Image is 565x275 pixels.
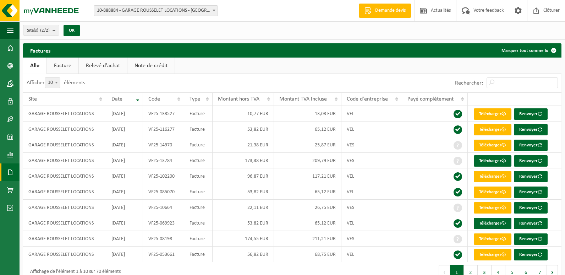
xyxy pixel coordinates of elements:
[341,215,402,231] td: VEL
[514,187,548,198] button: Renvoyer
[474,233,511,245] a: Télécharger
[341,122,402,137] td: VEL
[373,7,407,14] span: Demande devis
[143,247,184,262] td: VF25-053661
[274,153,342,168] td: 209,79 EUR
[274,200,342,215] td: 26,75 EUR
[106,137,143,153] td: [DATE]
[213,184,274,200] td: 53,82 EUR
[213,168,274,184] td: 96,87 EUR
[341,153,402,168] td: VES
[279,96,327,102] span: Montant TVA incluse
[474,249,511,260] a: Télécharger
[514,233,548,245] button: Renvoyer
[341,231,402,247] td: VES
[407,96,454,102] span: Payé complètement
[274,247,342,262] td: 68,75 EUR
[64,25,80,36] button: OK
[47,58,78,74] a: Facture
[143,137,184,153] td: VF25-14970
[213,106,274,122] td: 10,77 EUR
[143,106,184,122] td: VF25-133527
[23,25,59,36] button: Site(s)(2/2)
[184,184,213,200] td: Facture
[23,247,106,262] td: GARAGE ROUSSELET LOCATIONS
[514,140,548,151] button: Renvoyer
[143,200,184,215] td: VF25-10664
[474,171,511,182] a: Télécharger
[213,247,274,262] td: 56,82 EUR
[23,184,106,200] td: GARAGE ROUSSELET LOCATIONS
[106,106,143,122] td: [DATE]
[27,25,50,36] span: Site(s)
[106,122,143,137] td: [DATE]
[474,202,511,214] a: Télécharger
[143,215,184,231] td: VF25-069923
[341,168,402,184] td: VEL
[213,122,274,137] td: 53,82 EUR
[143,184,184,200] td: VF25-085070
[23,168,106,184] td: GARAGE ROUSSELET LOCATIONS
[213,231,274,247] td: 174,55 EUR
[184,200,213,215] td: Facture
[274,122,342,137] td: 65,12 EUR
[23,122,106,137] td: GARAGE ROUSSELET LOCATIONS
[474,187,511,198] a: Télécharger
[94,6,218,16] span: 10-888884 - GARAGE ROUSSELET LOCATIONS - SENZEILLE
[514,108,548,120] button: Renvoyer
[45,77,60,88] span: 10
[106,200,143,215] td: [DATE]
[474,140,511,151] a: Télécharger
[184,122,213,137] td: Facture
[23,106,106,122] td: GARAGE ROUSSELET LOCATIONS
[23,215,106,231] td: GARAGE ROUSSELET LOCATIONS
[184,153,213,168] td: Facture
[45,78,60,88] span: 10
[148,96,160,102] span: Code
[184,231,213,247] td: Facture
[514,155,548,167] button: Renvoyer
[347,96,388,102] span: Code d'entreprise
[274,215,342,231] td: 65,12 EUR
[106,231,143,247] td: [DATE]
[474,155,511,167] a: Télécharger
[28,96,37,102] span: Site
[184,137,213,153] td: Facture
[274,106,342,122] td: 13,03 EUR
[496,43,561,58] button: Marquer tout comme lu
[143,153,184,168] td: VF25-13784
[111,96,122,102] span: Date
[218,96,259,102] span: Montant hors TVA
[184,247,213,262] td: Facture
[184,106,213,122] td: Facture
[213,137,274,153] td: 21,38 EUR
[514,124,548,135] button: Renvoyer
[274,168,342,184] td: 117,21 EUR
[106,184,143,200] td: [DATE]
[514,249,548,260] button: Renvoyer
[23,231,106,247] td: GARAGE ROUSSELET LOCATIONS
[23,200,106,215] td: GARAGE ROUSSELET LOCATIONS
[474,108,511,120] a: Télécharger
[341,200,402,215] td: VES
[514,202,548,214] button: Renvoyer
[106,153,143,168] td: [DATE]
[213,153,274,168] td: 173,38 EUR
[106,168,143,184] td: [DATE]
[23,58,46,74] a: Alle
[143,122,184,137] td: VF25-116277
[143,168,184,184] td: VF25-102200
[127,58,175,74] a: Note de crédit
[23,43,57,57] h2: Factures
[79,58,127,74] a: Relevé d'achat
[213,215,274,231] td: 53,82 EUR
[341,247,402,262] td: VEL
[23,153,106,168] td: GARAGE ROUSSELET LOCATIONS
[27,80,85,86] label: Afficher éléments
[359,4,411,18] a: Demande devis
[341,106,402,122] td: VEL
[40,28,50,33] count: (2/2)
[213,200,274,215] td: 22,11 EUR
[94,5,218,16] span: 10-888884 - GARAGE ROUSSELET LOCATIONS - SENZEILLE
[274,231,342,247] td: 211,21 EUR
